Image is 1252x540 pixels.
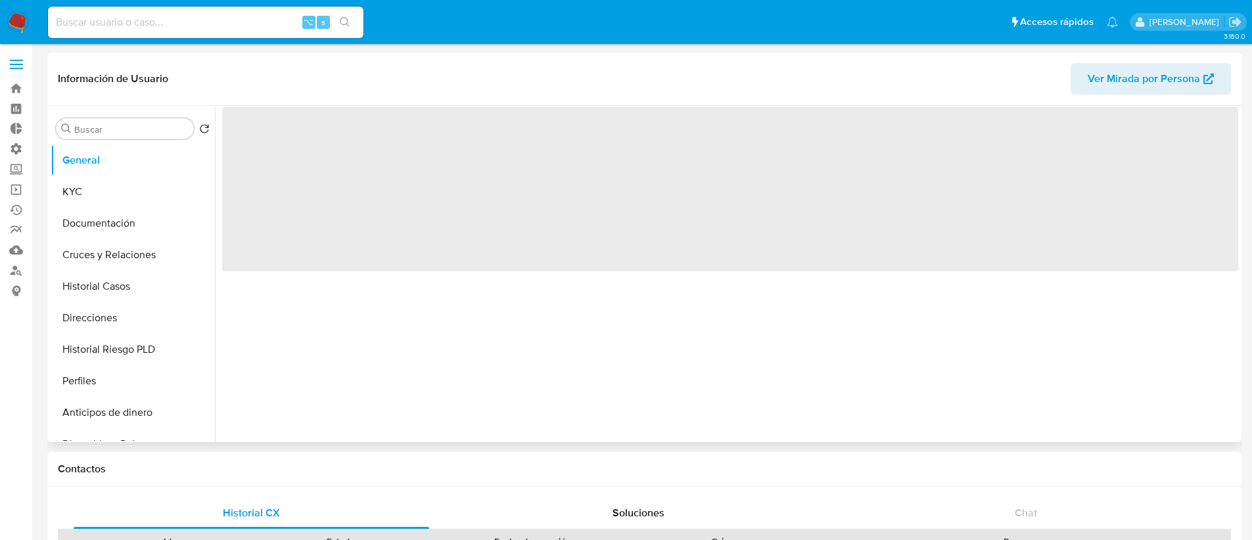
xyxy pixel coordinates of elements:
[613,505,664,520] span: Soluciones
[199,124,210,138] button: Volver al orden por defecto
[321,16,325,28] span: s
[51,208,215,239] button: Documentación
[51,302,215,334] button: Direcciones
[1149,16,1224,28] p: ezequielignacio.rocha@mercadolibre.com
[51,428,215,460] button: Dispositivos Point
[48,14,363,31] input: Buscar usuario o caso...
[1015,505,1037,520] span: Chat
[51,176,215,208] button: KYC
[51,397,215,428] button: Anticipos de dinero
[304,16,313,28] span: ⌥
[51,145,215,176] button: General
[74,124,189,135] input: Buscar
[1020,15,1094,29] span: Accesos rápidos
[1071,63,1231,95] button: Ver Mirada por Persona
[51,365,215,397] button: Perfiles
[1228,15,1242,29] a: Salir
[51,271,215,302] button: Historial Casos
[222,107,1238,271] span: ‌
[51,334,215,365] button: Historial Riesgo PLD
[58,72,168,85] h1: Información de Usuario
[1088,63,1200,95] span: Ver Mirada por Persona
[223,505,280,520] span: Historial CX
[51,239,215,271] button: Cruces y Relaciones
[58,462,1231,476] h1: Contactos
[331,13,358,32] button: search-icon
[61,124,72,134] button: Buscar
[1107,16,1118,28] a: Notificaciones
